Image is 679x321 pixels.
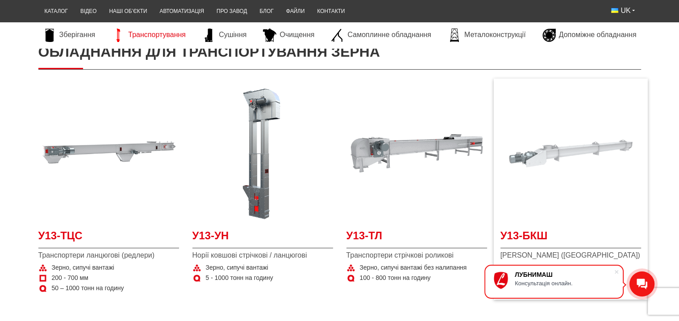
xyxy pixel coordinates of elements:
span: 200 - 700 мм [52,274,88,283]
a: У13-ТЛ [346,228,487,248]
span: 5 - 1000 тонн на годину [206,274,273,283]
a: Файли [280,3,311,20]
a: Сушіння [198,29,251,42]
span: Зерно, сипучі вантажі без налипання [360,263,467,272]
span: Зерно, сипучі вантажі [206,263,268,272]
span: Допоміжне обладнання [559,30,637,40]
img: Українська [611,8,618,13]
a: Блог [253,3,279,20]
span: Очищення [279,30,314,40]
span: Транспортери стрічкові роликові [346,250,487,260]
a: Відео [74,3,103,20]
a: Про завод [210,3,253,20]
span: Норії ковшові стрічкові / ланцюгові [192,250,333,260]
a: Очищення [258,29,319,42]
a: У13-ТЦС [38,228,179,248]
span: [PERSON_NAME] ([GEOGRAPHIC_DATA]) [500,250,641,260]
span: Сушіння [219,30,246,40]
button: UK [605,3,641,19]
a: Металоконструкції [443,29,530,42]
a: Самоплинне обладнання [326,29,435,42]
span: Зберігання [59,30,96,40]
div: Консультація онлайн. [515,280,614,287]
span: Самоплинне обладнання [347,30,431,40]
h1: Обладнання для транспортування зерна [38,34,641,70]
a: Зберігання [38,29,100,42]
a: Контакти [311,3,351,20]
a: Транспортування [107,29,190,42]
a: У13-БКШ [500,228,641,248]
span: Транспортування [128,30,186,40]
a: Допоміжне обладнання [538,29,641,42]
span: Зерно, сипучі вантажі [52,263,114,272]
span: Металоконструкції [464,30,525,40]
div: ЛУБНИМАШ [515,271,614,278]
a: У13-УН [192,228,333,248]
span: 50 – 1000 тонн на годину [52,284,124,293]
span: 100 - 800 тонн на годину [360,274,431,283]
span: UK [621,6,630,16]
a: Каталог [38,3,74,20]
a: Автоматизація [153,3,210,20]
span: Транспортери ланцюгові (редлери) [38,250,179,260]
a: Наші об’єкти [103,3,153,20]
